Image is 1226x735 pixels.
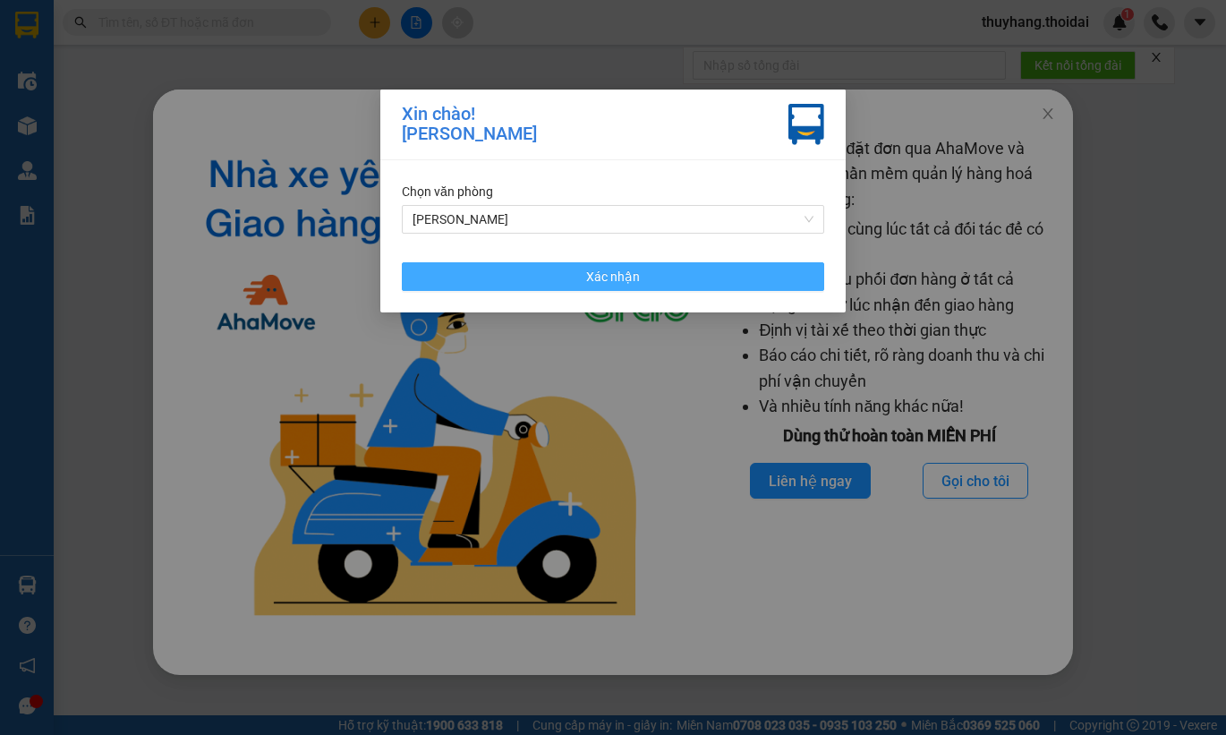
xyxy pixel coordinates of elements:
[402,262,824,291] button: Xác nhận
[586,267,640,286] span: Xác nhận
[413,206,813,233] span: Vp Lê Hoàn
[402,104,537,145] div: Xin chào! [PERSON_NAME]
[402,182,824,201] div: Chọn văn phòng
[788,104,824,145] img: vxr-icon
